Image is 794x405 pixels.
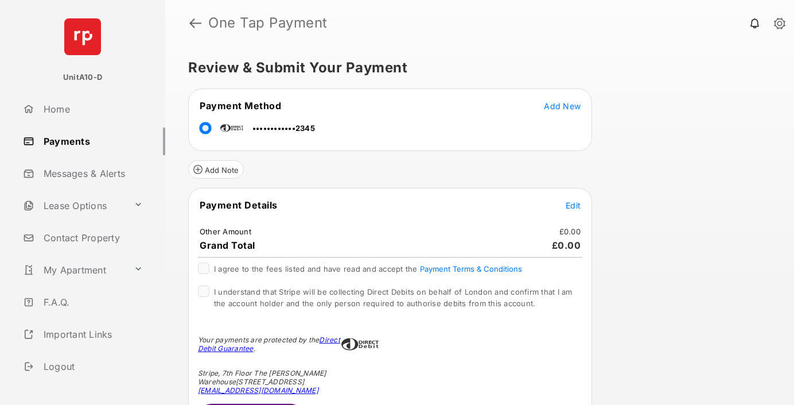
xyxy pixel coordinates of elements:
[199,226,252,237] td: Other Amount
[198,386,318,395] a: [EMAIL_ADDRESS][DOMAIN_NAME]
[552,240,581,251] span: £0.00
[18,160,165,187] a: Messages & Alerts
[18,95,165,123] a: Home
[188,61,762,75] h5: Review & Submit Your Payment
[18,288,165,316] a: F.A.Q.
[252,124,315,133] span: ••••••••••••2345
[200,240,255,251] span: Grand Total
[18,192,129,219] a: Lease Options
[200,199,278,211] span: Payment Details
[18,353,165,380] a: Logout
[18,256,129,284] a: My Apartment
[188,160,244,179] button: Add Note
[544,101,581,111] span: Add New
[208,16,328,30] strong: One Tap Payment
[559,226,581,237] td: £0.00
[198,369,341,395] div: Stripe, 7th Floor The [PERSON_NAME] Warehouse [STREET_ADDRESS]
[18,321,147,348] a: Important Links
[214,287,573,308] span: I understand that Stripe will be collecting Direct Debits on behalf of London and confirm that I ...
[64,18,101,55] img: svg+xml;base64,PHN2ZyB4bWxucz0iaHR0cDovL3d3dy53My5vcmcvMjAwMC9zdmciIHdpZHRoPSI2NCIgaGVpZ2h0PSI2NC...
[18,224,165,252] a: Contact Property
[420,264,522,273] button: I agree to the fees listed and have read and accept the
[200,100,281,111] span: Payment Method
[544,100,581,111] button: Add New
[566,199,581,211] button: Edit
[63,72,102,83] p: UnitA10-D
[198,335,340,353] a: Direct Debit Guarantee
[198,335,341,353] div: Your payments are protected by the .
[566,200,581,210] span: Edit
[214,264,522,273] span: I agree to the fees listed and have read and accept the
[18,128,165,155] a: Payments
